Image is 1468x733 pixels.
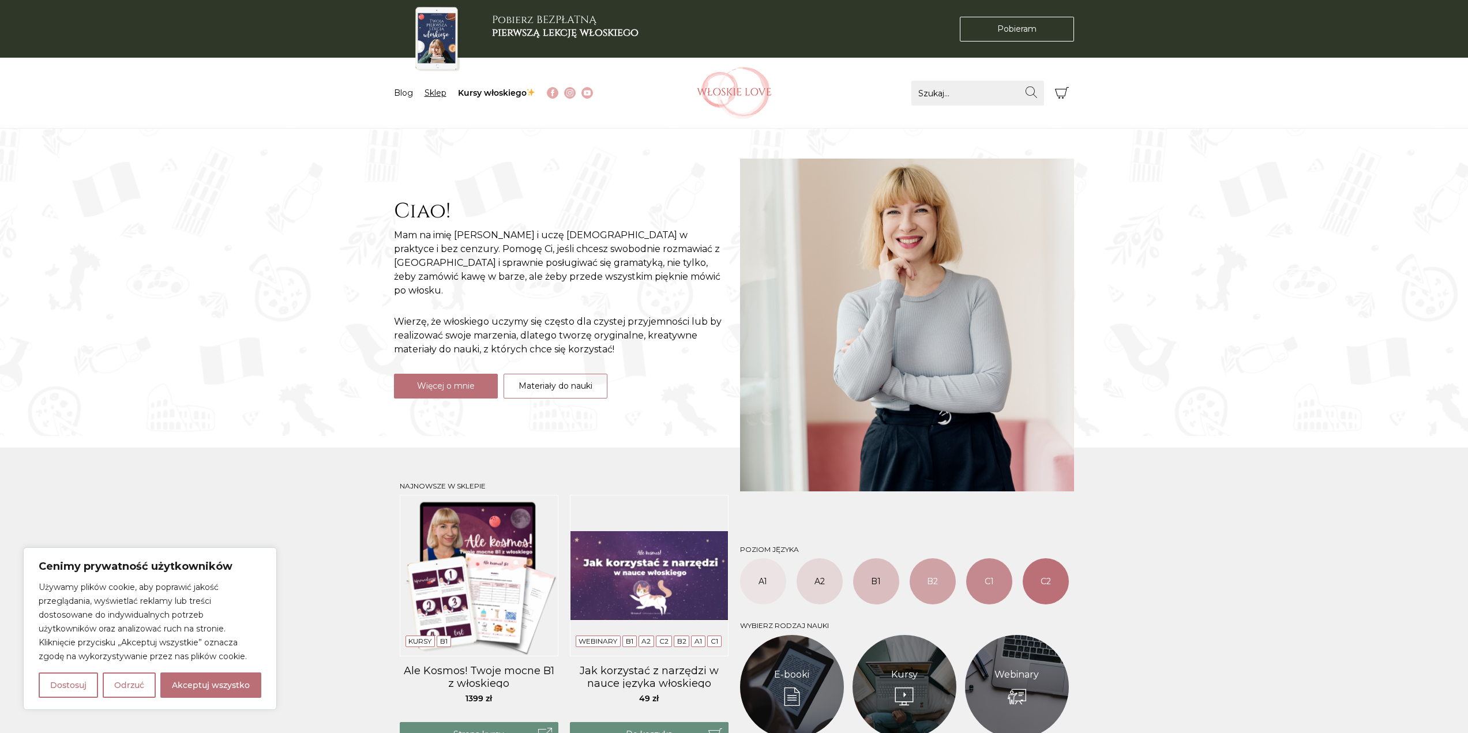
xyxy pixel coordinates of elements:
span: 49 [639,693,659,704]
p: Mam na imię [PERSON_NAME] i uczę [DEMOGRAPHIC_DATA] w praktyce i bez cenzury. Pomogę Ci, jeśli ch... [394,228,729,298]
a: B2 [910,558,956,604]
a: Materiały do nauki [504,374,607,399]
a: Sklep [425,88,446,98]
a: A1 [694,637,702,645]
a: B1 [626,637,633,645]
a: Ale Kosmos! Twoje mocne B1 z włoskiego [400,665,558,688]
a: Webinary [579,637,617,645]
p: Cenimy prywatność użytkowników [39,559,261,573]
a: B2 [677,637,686,645]
h3: Poziom języka [740,546,1069,554]
button: Odrzuć [103,672,156,698]
a: C1 [711,637,718,645]
a: Kursy [408,637,431,645]
img: Włoskielove [697,67,772,119]
input: Szukaj... [911,81,1044,106]
span: 1399 [465,693,492,704]
a: C2 [1023,558,1069,604]
h3: Pobierz BEZPŁATNĄ [492,14,639,39]
a: C2 [659,637,669,645]
h2: Ciao! [394,199,729,224]
p: Używamy plików cookie, aby poprawić jakość przeglądania, wyświetlać reklamy lub treści dostosowan... [39,580,261,663]
button: Dostosuj [39,672,98,698]
a: B1 [440,637,448,645]
p: Wierzę, że włoskiego uczymy się często dla czystej przyjemności lub by realizować swoje marzenia,... [394,315,729,356]
a: C1 [966,558,1012,604]
button: Koszyk [1050,81,1075,106]
span: Pobieram [997,23,1037,35]
a: Kursy [891,668,918,682]
img: ✨ [527,88,535,96]
a: B1 [853,558,899,604]
b: pierwszą lekcję włoskiego [492,25,639,40]
h3: Wybierz rodzaj nauki [740,622,1069,630]
a: Pobieram [960,17,1074,42]
a: Kursy włoskiego [458,88,536,98]
button: Akceptuj wszystko [160,672,261,698]
a: Jak korzystać z narzędzi w nauce języka włoskiego [570,665,729,688]
a: A2 [641,637,651,645]
h3: Najnowsze w sklepie [400,482,729,490]
a: A2 [797,558,843,604]
a: E-booki [774,668,809,682]
a: Więcej o mnie [394,374,498,399]
a: A1 [740,558,786,604]
a: Blog [394,88,413,98]
a: Webinary [994,668,1039,682]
